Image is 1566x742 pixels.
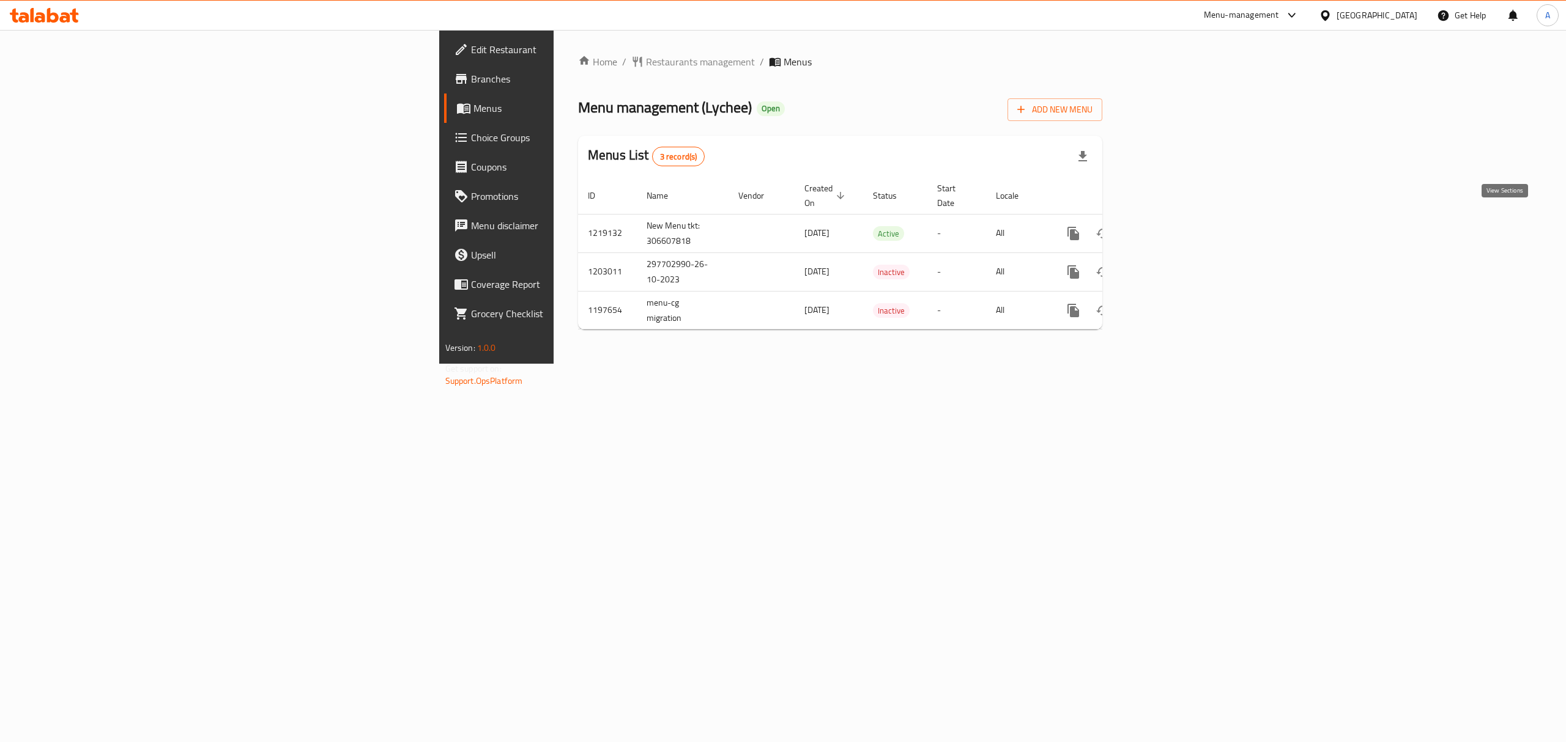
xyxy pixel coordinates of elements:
[445,361,502,377] span: Get support on:
[986,214,1049,252] td: All
[927,252,986,291] td: -
[444,299,701,328] a: Grocery Checklist
[653,151,705,163] span: 3 record(s)
[444,211,701,240] a: Menu disclaimer
[578,54,1102,69] nav: breadcrumb
[757,101,785,116] div: Open
[477,340,496,356] span: 1.0.0
[444,270,701,299] a: Coverage Report
[804,263,829,279] span: [DATE]
[1049,177,1186,215] th: Actions
[471,160,691,174] span: Coupons
[986,252,1049,291] td: All
[471,130,691,145] span: Choice Groups
[444,35,701,64] a: Edit Restaurant
[588,146,705,166] h2: Menus List
[873,227,904,241] span: Active
[873,265,910,279] span: Inactive
[738,188,780,203] span: Vendor
[1008,98,1102,121] button: Add New Menu
[471,189,691,204] span: Promotions
[445,373,523,389] a: Support.OpsPlatform
[996,188,1034,203] span: Locale
[873,226,904,241] div: Active
[444,94,701,123] a: Menus
[1337,9,1417,22] div: [GEOGRAPHIC_DATA]
[1088,257,1118,287] button: Change Status
[1017,102,1093,117] span: Add New Menu
[804,225,829,241] span: [DATE]
[444,123,701,152] a: Choice Groups
[784,54,812,69] span: Menus
[873,304,910,318] span: Inactive
[473,101,691,116] span: Menus
[471,218,691,233] span: Menu disclaimer
[652,147,705,166] div: Total records count
[760,54,764,69] li: /
[1545,9,1550,22] span: A
[804,181,848,210] span: Created On
[444,152,701,182] a: Coupons
[471,248,691,262] span: Upsell
[445,340,475,356] span: Version:
[444,240,701,270] a: Upsell
[1059,257,1088,287] button: more
[927,214,986,252] td: -
[873,188,913,203] span: Status
[804,302,829,318] span: [DATE]
[1068,142,1097,171] div: Export file
[588,188,611,203] span: ID
[444,64,701,94] a: Branches
[647,188,684,203] span: Name
[1088,219,1118,248] button: Change Status
[937,181,971,210] span: Start Date
[1059,296,1088,325] button: more
[873,303,910,318] div: Inactive
[927,291,986,329] td: -
[471,42,691,57] span: Edit Restaurant
[757,103,785,114] span: Open
[471,72,691,86] span: Branches
[578,177,1186,330] table: enhanced table
[1059,219,1088,248] button: more
[444,182,701,211] a: Promotions
[986,291,1049,329] td: All
[1204,8,1279,23] div: Menu-management
[471,306,691,321] span: Grocery Checklist
[471,277,691,292] span: Coverage Report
